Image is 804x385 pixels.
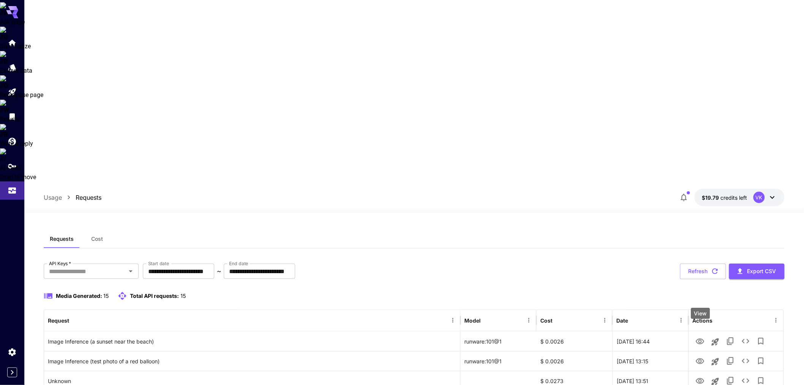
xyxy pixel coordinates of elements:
[70,315,81,326] button: Sort
[481,315,492,326] button: Sort
[723,334,738,349] button: Copy TaskUUID
[702,194,721,201] span: $19.79
[217,267,221,276] p: ~
[629,315,639,326] button: Sort
[702,194,747,202] div: $19.7948
[771,315,782,326] button: Menu
[7,367,17,377] button: Expand sidebar
[8,183,17,193] div: Usage
[44,193,101,202] nav: breadcrumb
[48,352,456,371] div: Click to copy prompt
[461,331,537,351] div: runware:101@1
[693,333,708,349] button: View
[616,317,628,324] div: Date
[229,260,248,267] label: End date
[753,192,765,203] div: VK
[48,317,69,324] div: Request
[56,293,102,299] span: Media Generated:
[537,351,612,371] div: $ 0.0026
[537,331,612,351] div: $ 0.0026
[708,334,723,350] button: Launch in playground
[48,332,456,351] div: Click to copy prompt
[76,193,101,202] a: Requests
[600,315,610,326] button: Menu
[91,235,103,242] span: Cost
[708,354,723,369] button: Launch in playground
[676,315,687,326] button: Menu
[464,317,481,324] div: Model
[612,351,688,371] div: 22 Sep, 2025 13:15
[723,353,738,369] button: Copy TaskUUID
[103,293,109,299] span: 15
[8,347,17,357] div: Settings
[50,235,74,242] span: Requests
[753,334,769,349] button: Add to library
[49,260,71,267] label: API Keys
[180,293,186,299] span: 15
[695,189,785,206] button: $19.7948VK
[738,334,753,349] button: See details
[693,353,708,369] button: View
[691,308,710,319] div: View
[130,293,179,299] span: Total API requests:
[461,351,537,371] div: runware:101@1
[721,194,747,201] span: credits left
[125,266,136,277] button: Open
[553,315,564,326] button: Sort
[524,315,534,326] button: Menu
[148,260,169,267] label: Start date
[738,353,753,369] button: See details
[44,193,62,202] a: Usage
[540,317,552,324] div: Cost
[448,315,458,326] button: Menu
[612,331,688,351] div: 22 Sep, 2025 16:44
[680,264,726,279] button: Refresh
[753,353,769,369] button: Add to library
[729,264,785,279] button: Export CSV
